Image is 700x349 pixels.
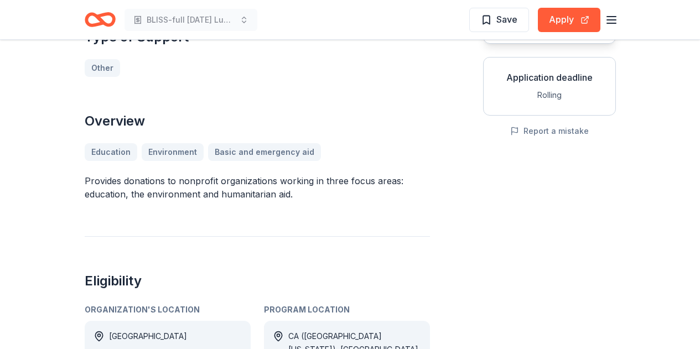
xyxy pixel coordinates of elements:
span: Save [496,12,517,27]
h2: Eligibility [85,272,430,290]
div: Application deadline [492,71,606,84]
a: Home [85,7,116,33]
button: Save [469,8,529,32]
div: Organization's Location [85,303,251,316]
button: Apply [538,8,600,32]
a: Other [85,59,120,77]
div: Program Location [264,303,430,316]
span: BLISS-full [DATE] Luncheon [147,13,235,27]
button: BLISS-full [DATE] Luncheon [125,9,257,31]
p: Provides donations to nonprofit organizations working in three focus areas: education, the enviro... [85,174,430,201]
button: Report a mistake [510,124,589,138]
div: Rolling [492,88,606,102]
h2: Overview [85,112,430,130]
